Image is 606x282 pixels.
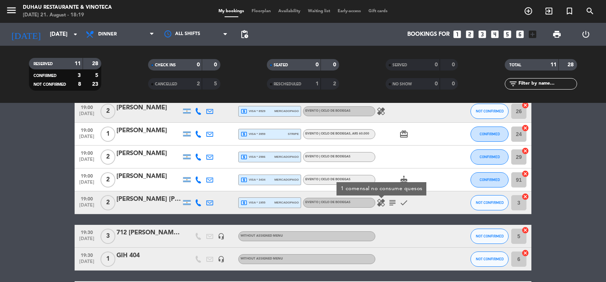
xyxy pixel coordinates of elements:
[77,148,96,157] span: 19:00
[215,9,248,13] span: My bookings
[100,127,115,142] span: 1
[274,82,301,86] span: RESCHEDULED
[155,63,176,67] span: CHECK INS
[452,29,462,39] i: looks_one
[470,149,509,165] button: CONFIRMED
[407,31,450,38] span: Bookings for
[75,61,81,66] strong: 11
[521,101,529,109] i: cancel
[33,83,66,87] span: NOT CONFIRMED
[521,170,529,178] i: cancel
[524,6,533,16] i: add_circle_outline
[100,229,115,244] span: 3
[77,259,96,268] span: [DATE]
[365,9,391,13] span: Gift cards
[274,200,299,205] span: mercadopago
[470,127,509,142] button: CONFIRMED
[435,81,438,87] strong: 0
[78,82,81,87] strong: 8
[78,73,81,78] strong: 3
[470,252,509,267] button: NOT CONFIRMED
[77,250,96,259] span: 19:30
[240,30,249,39] span: pending_actions
[305,155,351,158] span: EVENTO | CICLO DE BODEGAS
[6,5,17,19] button: menu
[77,134,96,143] span: [DATE]
[77,228,96,236] span: 19:30
[77,236,96,245] span: [DATE]
[241,131,247,138] i: local_atm
[116,228,181,238] div: 712 [PERSON_NAME] GIH
[218,233,225,240] i: headset_mic
[6,26,46,43] i: [DATE]
[521,124,529,132] i: cancel
[33,74,57,78] span: CONFIRMED
[92,82,100,87] strong: 23
[33,62,53,66] span: RESERVED
[452,81,456,87] strong: 0
[333,62,338,67] strong: 0
[476,109,504,113] span: NOT CONFIRMED
[476,234,504,238] span: NOT CONFIRMED
[502,29,512,39] i: looks_5
[241,108,265,115] span: visa * 8529
[470,229,509,244] button: NOT CONFIRMED
[316,62,319,67] strong: 0
[197,62,200,67] strong: 0
[476,257,504,261] span: NOT CONFIRMED
[316,81,319,87] strong: 1
[77,194,96,203] span: 19:00
[480,178,500,182] span: CONFIRMED
[392,82,412,86] span: NO SHOW
[388,198,397,207] i: subject
[100,172,115,187] span: 2
[100,104,115,119] span: 2
[399,175,408,184] i: cake
[480,132,500,136] span: CONFIRMED
[305,178,351,181] span: EVENTO | CICLO DE BODEGAS
[509,63,521,67] span: TOTAL
[509,79,518,88] i: filter_list
[399,198,408,207] i: check
[197,81,200,87] strong: 2
[77,157,96,166] span: [DATE]
[477,29,487,39] i: looks_3
[376,107,386,116] i: healing
[241,176,247,183] i: local_atm
[274,109,299,114] span: mercadopago
[521,249,529,257] i: cancel
[585,6,595,16] i: search
[305,201,351,204] span: EVENTO | CICLO DE BODEGAS
[568,62,575,67] strong: 28
[95,73,100,78] strong: 5
[241,108,247,115] i: local_atm
[521,147,529,155] i: cancel
[544,6,553,16] i: exit_to_app
[77,125,96,134] span: 19:00
[241,131,265,138] span: visa * 3959
[100,252,115,267] span: 1
[155,82,177,86] span: CANCELLED
[435,62,438,67] strong: 0
[480,155,500,159] span: CONFIRMED
[581,30,590,39] i: power_settings_new
[214,62,218,67] strong: 0
[571,23,600,46] div: LOG OUT
[521,193,529,200] i: cancel
[470,172,509,187] button: CONFIRMED
[465,29,475,39] i: looks_two
[100,195,115,210] span: 2
[552,30,561,39] span: print
[376,198,386,207] i: healing
[274,154,299,159] span: mercadopago
[304,9,334,13] span: Waiting list
[77,203,96,211] span: [DATE]
[116,126,181,136] div: [PERSON_NAME]
[452,62,456,67] strong: 0
[490,29,500,39] i: looks_4
[305,109,351,112] span: EVENTO | CICLO DE BODEGAS
[77,103,96,111] span: 19:00
[336,182,426,195] div: 1 comensal no consume quesos
[515,29,525,39] i: looks_6
[218,256,225,263] i: headset_mic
